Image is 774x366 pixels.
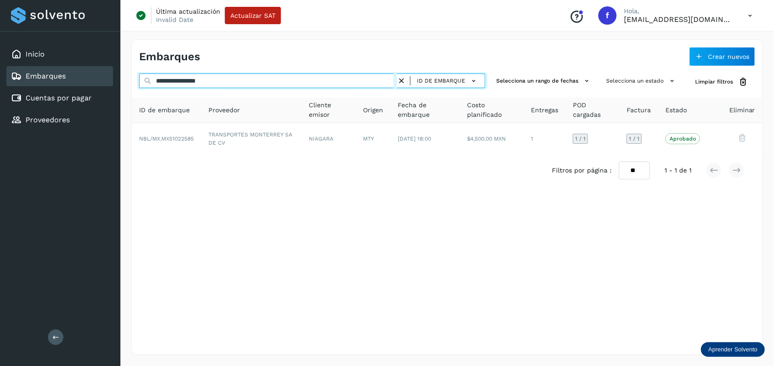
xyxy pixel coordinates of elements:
p: Última actualización [156,7,220,16]
span: Eliminar [729,105,755,115]
div: Embarques [6,66,113,86]
span: 1 / 1 [575,136,586,141]
span: Fecha de embarque [398,100,452,120]
button: Selecciona un rango de fechas [493,73,595,89]
div: Inicio [6,44,113,64]
span: ID de embarque [139,105,190,115]
p: Aprobado [670,136,696,142]
button: Limpiar filtros [688,73,755,90]
h4: Embarques [139,50,200,63]
p: Hola, [624,7,733,15]
span: Costo planificado [467,100,516,120]
span: 1 - 1 de 1 [665,166,691,175]
div: Cuentas por pagar [6,88,113,108]
button: Actualizar SAT [225,7,281,24]
span: POD cargadas [573,100,612,120]
button: Crear nuevos [689,47,755,66]
span: ID de embarque [417,77,465,85]
td: TRANSPORTES MONTERREY SA DE CV [201,123,301,154]
a: Proveedores [26,115,70,124]
span: Actualizar SAT [230,12,275,19]
p: fepadilla@niagarawater.com [624,15,733,24]
td: NIAGARA [301,123,356,154]
span: Filtros por página : [552,166,612,175]
span: 1 / 1 [629,136,639,141]
td: MTY [356,123,390,154]
span: Crear nuevos [708,53,749,60]
td: $4,500.00 MXN [460,123,524,154]
button: ID de embarque [414,74,481,88]
span: [DATE] 18:00 [398,136,431,142]
td: 1 [524,123,566,154]
a: Cuentas por pagar [26,94,92,102]
a: Inicio [26,50,45,58]
p: Invalid Date [156,16,193,24]
span: Proveedor [208,105,240,115]
div: Aprender Solvento [701,342,765,357]
span: NBL/MX.MX51022585 [139,136,194,142]
div: Proveedores [6,110,113,130]
span: Entregas [531,105,558,115]
span: Limpiar filtros [695,78,733,86]
a: Embarques [26,72,66,80]
span: Factura [627,105,651,115]
p: Aprender Solvento [708,346,758,353]
button: Selecciona un estado [603,73,680,89]
span: Cliente emisor [309,100,349,120]
span: Origen [363,105,383,115]
span: Estado [665,105,687,115]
